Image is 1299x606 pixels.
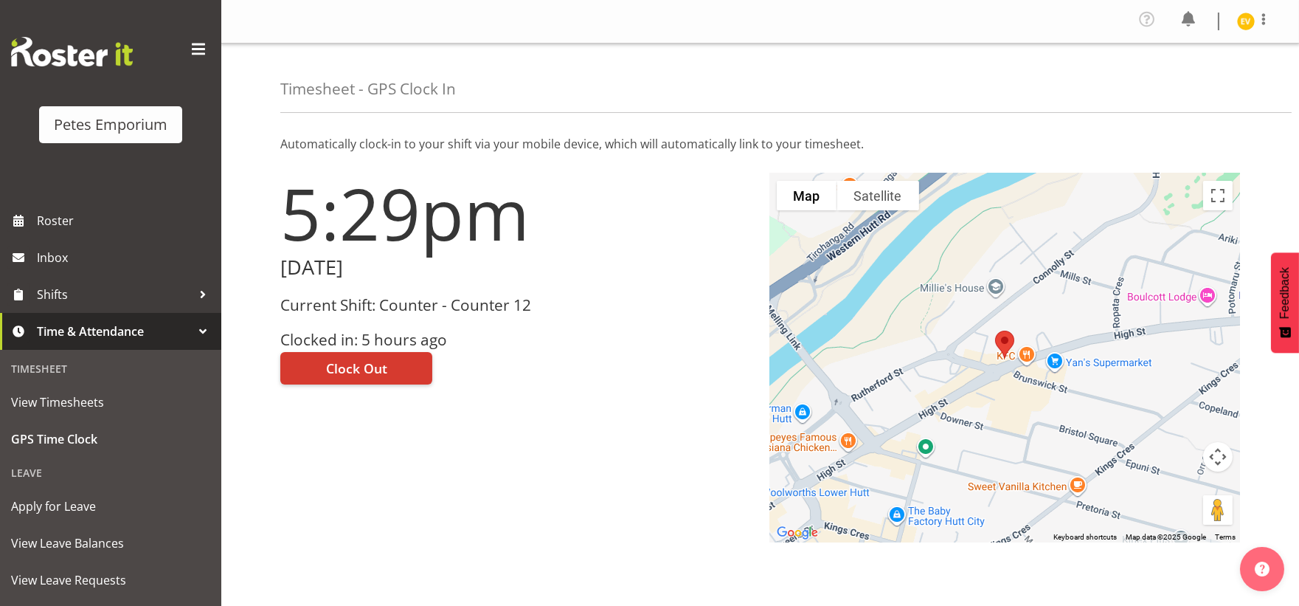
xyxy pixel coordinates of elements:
[4,562,218,599] a: View Leave Requests
[280,256,752,279] h2: [DATE]
[280,135,1240,153] p: Automatically clock-in to your shift via your mobile device, which will automatically link to you...
[1203,442,1233,472] button: Map camera controls
[773,523,822,543] img: Google
[777,181,837,210] button: Show street map
[1126,533,1206,541] span: Map data ©2025 Google
[11,495,210,517] span: Apply for Leave
[837,181,919,210] button: Show satellite imagery
[11,532,210,554] span: View Leave Balances
[4,384,218,421] a: View Timesheets
[280,80,456,97] h4: Timesheet - GPS Clock In
[11,428,210,450] span: GPS Time Clock
[37,210,214,232] span: Roster
[4,525,218,562] a: View Leave Balances
[37,247,214,269] span: Inbox
[1271,252,1299,353] button: Feedback - Show survey
[4,354,218,384] div: Timesheet
[1278,267,1292,319] span: Feedback
[280,297,752,314] h3: Current Shift: Counter - Counter 12
[1215,533,1236,541] a: Terms (opens in new tab)
[1237,13,1255,30] img: eva-vailini10223.jpg
[1053,532,1117,543] button: Keyboard shortcuts
[11,569,210,591] span: View Leave Requests
[37,320,192,342] span: Time & Attendance
[4,488,218,525] a: Apply for Leave
[1255,562,1269,576] img: help-xxl-2.png
[11,391,210,413] span: View Timesheets
[1203,181,1233,210] button: Toggle fullscreen view
[37,283,192,306] span: Shifts
[280,173,752,253] h1: 5:29pm
[4,458,218,488] div: Leave
[11,37,133,66] img: Rosterit website logo
[54,114,167,136] div: Petes Emporium
[773,523,822,543] a: Open this area in Google Maps (opens a new window)
[280,352,432,385] button: Clock Out
[280,331,752,348] h3: Clocked in: 5 hours ago
[326,359,387,378] span: Clock Out
[4,421,218,458] a: GPS Time Clock
[1203,495,1233,525] button: Drag Pegman onto the map to open Street View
